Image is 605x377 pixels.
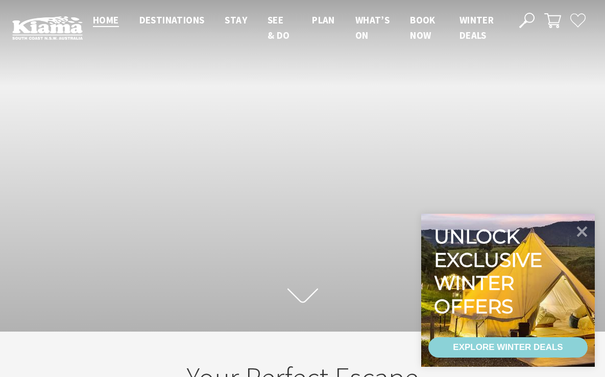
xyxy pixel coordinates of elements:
[459,14,494,41] span: Winter Deals
[428,337,588,358] a: EXPLORE WINTER DEALS
[12,16,83,40] img: Kiama Logo
[453,337,563,358] div: EXPLORE WINTER DEALS
[225,14,247,26] span: Stay
[268,14,290,41] span: See & Do
[312,14,335,26] span: Plan
[434,225,547,318] div: Unlock exclusive winter offers
[410,14,435,41] span: Book now
[139,14,205,26] span: Destinations
[355,14,390,41] span: What’s On
[83,12,507,43] nav: Main Menu
[93,14,119,26] span: Home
